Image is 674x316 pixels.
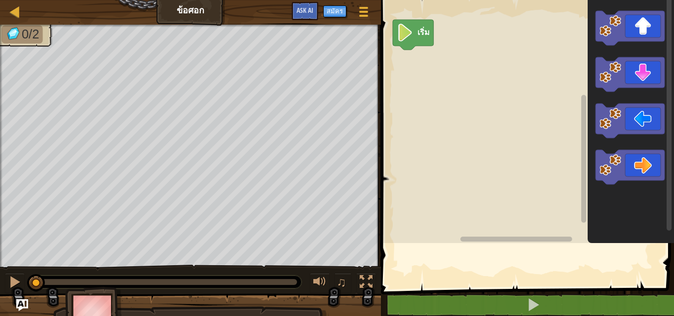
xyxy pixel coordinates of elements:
[5,273,25,293] button: Ctrl + P: Pause
[297,5,313,15] span: Ask AI
[337,275,346,289] span: ♫
[335,273,351,293] button: ♫
[356,273,376,293] button: สลับเป็นเต็มจอ
[323,5,346,17] button: สมัคร
[417,27,430,37] text: เริ่ม
[16,299,28,311] button: Ask AI
[1,25,42,43] li: เก็บอัญมณี
[351,2,376,25] button: แสดงเมนูเกมส์
[292,2,318,20] button: Ask AI
[310,273,330,293] button: ปรับระดับเสียง
[22,27,39,41] span: 0/2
